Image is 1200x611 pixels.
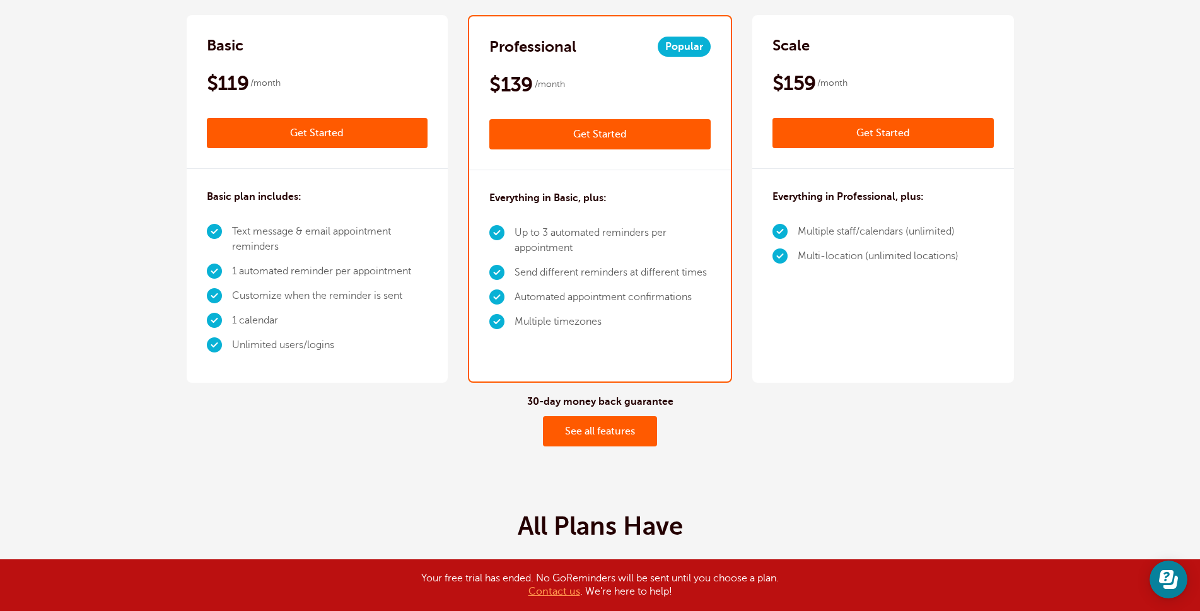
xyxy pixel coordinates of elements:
[489,72,532,97] span: $139
[207,189,301,204] h3: Basic plan includes:
[772,118,994,148] a: Get Started
[207,35,243,55] h2: Basic
[515,310,711,334] li: Multiple timezones
[772,71,815,96] span: $159
[232,259,428,284] li: 1 automated reminder per appointment
[207,71,248,96] span: $119
[207,118,428,148] a: Get Started
[772,189,924,204] h3: Everything in Professional, plus:
[515,285,711,310] li: Automated appointment confirmations
[232,284,428,308] li: Customize when the reminder is sent
[489,119,711,149] a: Get Started
[798,244,958,269] li: Multi-location (unlimited locations)
[232,308,428,333] li: 1 calendar
[535,77,565,92] span: /month
[285,572,916,598] div: Your free trial has ended. No GoReminders will be sent until you choose a plan. . We're here to h...
[518,511,683,542] h2: All Plans Have
[1150,561,1187,598] iframe: Resource center
[543,416,657,446] a: See all features
[798,219,958,244] li: Multiple staff/calendars (unlimited)
[528,586,580,597] a: Contact us
[232,333,428,358] li: Unlimited users/logins
[527,396,673,408] h4: 30-day money back guarantee
[658,37,711,57] span: Popular
[489,190,607,206] h3: Everything in Basic, plus:
[772,35,810,55] h2: Scale
[232,219,428,259] li: Text message & email appointment reminders
[515,221,711,260] li: Up to 3 automated reminders per appointment
[515,260,711,285] li: Send different reminders at different times
[817,76,848,91] span: /month
[250,76,281,91] span: /month
[489,37,576,57] h2: Professional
